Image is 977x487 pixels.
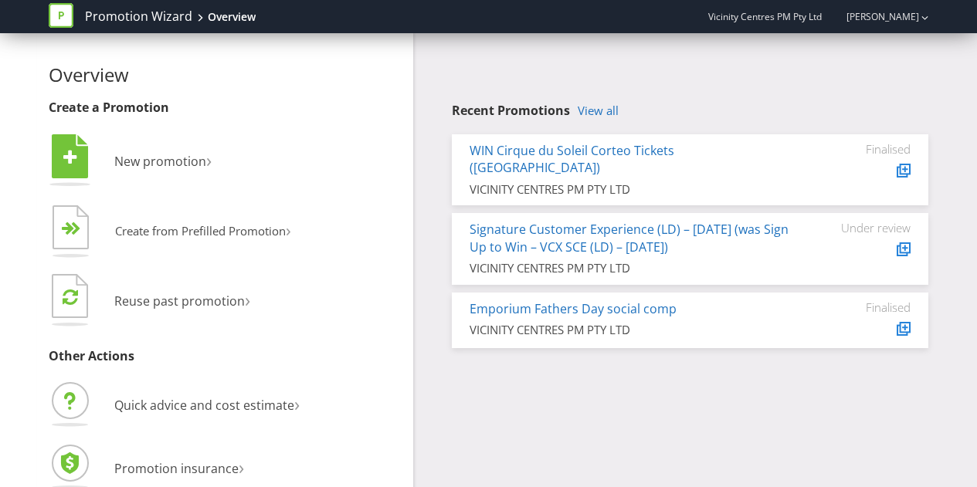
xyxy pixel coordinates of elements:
span: New promotion [114,153,206,170]
span: Vicinity Centres PM Pty Ltd [708,10,822,23]
tspan:  [71,222,81,236]
span: › [294,391,300,416]
span: › [206,147,212,172]
div: VICINITY CENTRES PM PTY LTD [470,181,795,198]
div: Overview [208,9,256,25]
a: Quick advice and cost estimate› [49,397,300,414]
button: Create from Prefilled Promotion› [49,201,292,263]
div: VICINITY CENTRES PM PTY LTD [470,260,795,276]
a: WIN Cirque du Soleil Corteo Tickets ([GEOGRAPHIC_DATA]) [470,142,674,177]
span: Promotion insurance [114,460,239,477]
span: Quick advice and cost estimate [114,397,294,414]
a: Promotion Wizard [85,8,192,25]
a: View all [578,104,619,117]
a: [PERSON_NAME] [831,10,919,23]
span: Create from Prefilled Promotion [115,223,286,238]
div: Finalised [818,142,911,156]
a: Promotion insurance› [49,460,244,477]
a: Signature Customer Experience (LD) – [DATE] (was Sign Up to Win – VCX SCE (LD) – [DATE]) [470,221,789,255]
div: Finalised [818,300,911,314]
tspan:  [63,149,77,166]
a: Emporium Fathers Day social comp [470,300,677,317]
span: Recent Promotions [452,102,570,119]
span: › [239,454,244,479]
span: › [245,286,250,312]
div: VICINITY CENTRES PM PTY LTD [470,322,795,338]
h3: Other Actions [49,350,402,364]
tspan:  [63,288,78,306]
div: Under review [818,221,911,235]
h2: Overview [49,65,402,85]
span: › [286,218,291,242]
span: Reuse past promotion [114,293,245,309]
h3: Create a Promotion [49,101,402,115]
